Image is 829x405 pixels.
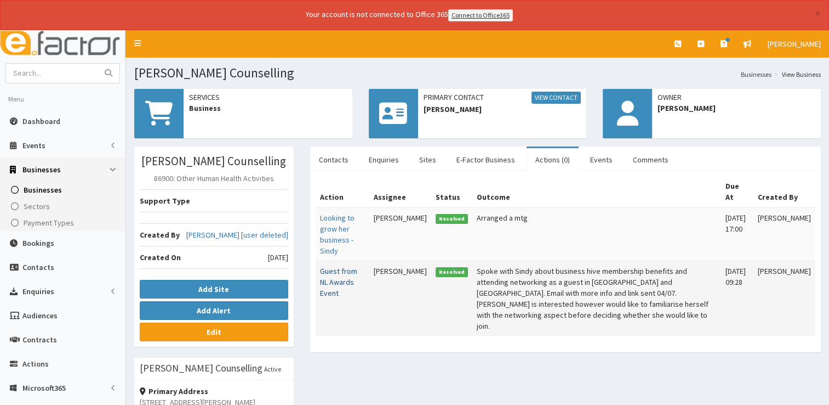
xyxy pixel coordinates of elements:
[310,148,357,171] a: Contacts
[197,306,231,316] b: Add Alert
[22,262,54,272] span: Contacts
[741,70,771,79] a: Businesses
[369,207,431,261] td: [PERSON_NAME]
[264,365,281,373] small: Active
[22,238,54,248] span: Bookings
[316,176,369,207] th: Action
[189,92,347,103] span: Services
[527,148,579,171] a: Actions (0)
[768,39,821,49] span: [PERSON_NAME]
[22,359,49,369] span: Actions
[140,196,190,206] b: Support Type
[140,173,288,184] p: 86900: Other Human Health Activities
[721,207,753,261] td: [DATE] 17:00
[624,148,677,171] a: Comments
[3,215,125,231] a: Payment Types
[472,261,721,336] td: Spoke with Sindy about business hive membership benefits and attending networking as a guest in [...
[134,66,821,80] h1: [PERSON_NAME] Counselling
[410,148,445,171] a: Sites
[22,383,66,393] span: Microsoft365
[448,148,524,171] a: E-Factor Business
[89,9,730,21] div: Your account is not connected to Office 365
[721,176,753,207] th: Due At
[658,103,815,114] span: [PERSON_NAME]
[22,286,54,296] span: Enquiries
[658,92,815,103] span: Owner
[424,104,581,115] span: [PERSON_NAME]
[431,176,473,207] th: Status
[369,261,431,336] td: [PERSON_NAME]
[531,92,581,104] a: View Contact
[140,323,288,341] a: Edit
[3,182,125,198] a: Businesses
[771,70,821,79] li: View Business
[448,9,513,21] a: Connect to Office365
[140,252,181,262] b: Created On
[22,335,57,345] span: Contracts
[721,261,753,336] td: [DATE] 09:28
[207,327,221,337] b: Edit
[268,252,288,263] span: [DATE]
[140,230,180,240] b: Created By
[24,218,74,228] span: Payment Types
[360,148,408,171] a: Enquiries
[753,207,815,261] td: [PERSON_NAME]
[320,266,357,298] a: Guest from NL Awards Event
[140,301,288,320] button: Add Alert
[753,176,815,207] th: Created By
[22,116,60,126] span: Dashboard
[22,311,58,320] span: Audiences
[815,8,821,19] button: ×
[472,176,721,207] th: Outcome
[369,176,431,207] th: Assignee
[753,261,815,336] td: [PERSON_NAME]
[320,213,355,256] a: Looking to grow her business - Sindy
[198,284,229,294] b: Add Site
[22,140,45,150] span: Events
[472,207,721,261] td: Arranged a mtg
[189,103,347,114] span: Business
[436,267,468,277] span: Resolved
[24,185,62,195] span: Businesses
[140,363,262,373] h3: [PERSON_NAME] Counselling
[24,201,50,211] span: Sectors
[22,165,61,175] span: Businesses
[186,229,288,240] a: [PERSON_NAME] [user deleted]
[140,386,208,396] strong: Primary Address
[424,92,581,104] span: Primary Contact
[140,155,288,167] h3: [PERSON_NAME] Counselling
[3,198,125,215] a: Sectors
[436,214,468,224] span: Resolved
[581,148,621,171] a: Events
[759,30,829,58] a: [PERSON_NAME]
[6,64,98,83] input: Search...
